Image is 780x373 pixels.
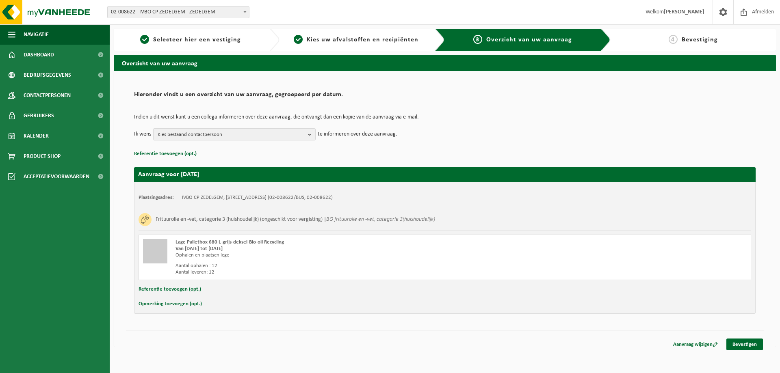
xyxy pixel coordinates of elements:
strong: [PERSON_NAME] [664,9,704,15]
p: Ik wens [134,128,151,140]
div: Ophalen en plaatsen lege [175,252,477,259]
span: Overzicht van uw aanvraag [486,37,572,43]
p: te informeren over deze aanvraag. [318,128,397,140]
span: Bevestiging [682,37,718,43]
span: 3 [473,35,482,44]
span: Kalender [24,126,49,146]
strong: Aanvraag voor [DATE] [138,171,199,178]
h2: Overzicht van uw aanvraag [114,55,776,71]
span: Lage Palletbox 680 L-grijs-deksel-Bio-oil Recycling [175,239,284,245]
span: Selecteer hier een vestiging [153,37,241,43]
span: 1 [140,35,149,44]
span: 4 [669,35,678,44]
span: Navigatie [24,24,49,45]
strong: Van [DATE] tot [DATE] [175,246,223,251]
span: Gebruikers [24,106,54,126]
button: Opmerking toevoegen (opt.) [139,299,202,309]
span: Kies bestaand contactpersoon [158,129,305,141]
a: Bevestigen [726,339,763,350]
span: Dashboard [24,45,54,65]
span: Bedrijfsgegevens [24,65,71,85]
span: Contactpersonen [24,85,71,106]
span: Acceptatievoorwaarden [24,166,89,187]
div: Aantal leveren: 12 [175,269,477,276]
span: Kies uw afvalstoffen en recipiënten [307,37,418,43]
span: 02-008622 - IVBO CP ZEDELGEM - ZEDELGEM [108,6,249,18]
span: 2 [294,35,303,44]
td: IVBO CP ZEDELGEM, [STREET_ADDRESS] (02-008622/BUS, 02-008622) [182,194,333,201]
button: Referentie toevoegen (opt.) [139,284,201,295]
h3: Frituurolie en -vet, categorie 3 (huishoudelijk) (ongeschikt voor vergisting) | [156,213,435,226]
span: Product Shop [24,146,61,166]
a: 2Kies uw afvalstoffen en recipiënten [284,35,429,45]
strong: Plaatsingsadres: [139,195,174,200]
button: Kies bestaand contactpersoon [153,128,316,140]
button: Referentie toevoegen (opt.) [134,149,197,159]
a: Aanvraag wijzigen [667,339,724,350]
p: Indien u dit wenst kunt u een collega informeren over deze aanvraag, die ontvangt dan een kopie v... [134,114,756,120]
div: Aantal ophalen : 12 [175,263,477,269]
i: BO frituurolie en -vet, categorie 3(huishoudelijk) [326,216,435,222]
h2: Hieronder vindt u een overzicht van uw aanvraag, gegroepeerd per datum. [134,91,756,102]
a: 1Selecteer hier een vestiging [118,35,263,45]
span: 02-008622 - IVBO CP ZEDELGEM - ZEDELGEM [107,6,249,18]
